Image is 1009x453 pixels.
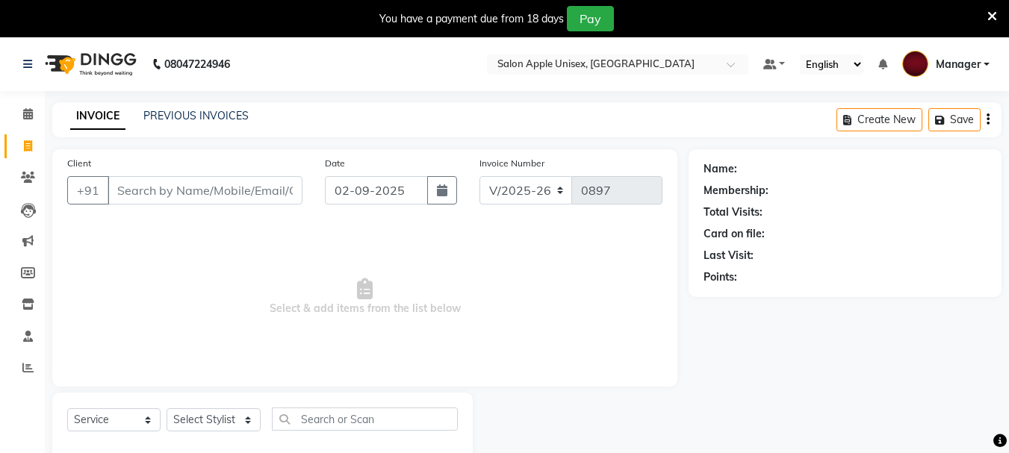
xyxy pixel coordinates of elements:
[704,248,754,263] div: Last Visit:
[567,6,614,31] button: Pay
[67,176,109,204] button: +91
[38,43,140,85] img: logo
[704,226,765,242] div: Card on file:
[704,269,737,285] div: Points:
[379,11,564,27] div: You have a payment due from 18 days
[479,157,544,170] label: Invoice Number
[902,51,928,77] img: Manager
[704,161,737,177] div: Name:
[272,407,458,431] input: Search or Scan
[928,108,981,131] button: Save
[108,176,302,204] input: Search by Name/Mobile/Email/Code
[67,157,91,170] label: Client
[164,43,230,85] b: 08047224946
[325,157,345,170] label: Date
[704,204,763,220] div: Total Visits:
[704,183,769,199] div: Membership:
[936,57,981,72] span: Manager
[143,109,249,122] a: PREVIOUS INVOICES
[70,103,125,130] a: INVOICE
[67,222,662,372] span: Select & add items from the list below
[836,108,922,131] button: Create New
